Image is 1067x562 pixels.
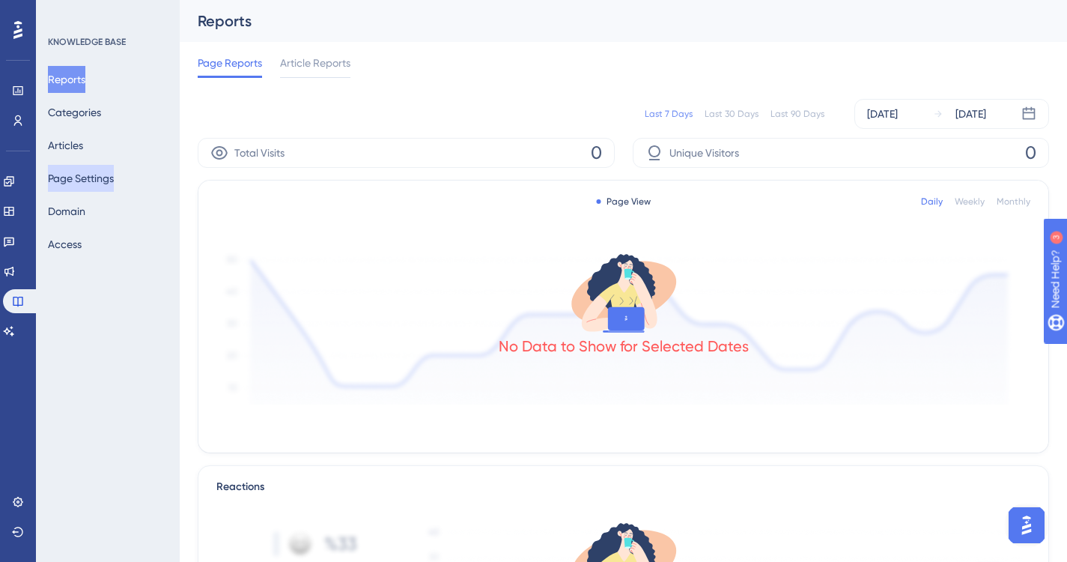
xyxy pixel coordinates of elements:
[770,108,824,120] div: Last 90 Days
[104,7,109,19] div: 3
[48,165,114,192] button: Page Settings
[48,36,126,48] div: KNOWLEDGE BASE
[955,196,985,208] div: Weekly
[705,108,759,120] div: Last 30 Days
[48,66,85,93] button: Reports
[48,198,85,225] button: Domain
[216,478,1030,496] div: Reactions
[921,196,943,208] div: Daily
[645,108,693,120] div: Last 7 Days
[867,105,898,123] div: [DATE]
[48,231,82,258] button: Access
[198,54,262,72] span: Page Reports
[234,144,285,162] span: Total Visits
[955,105,986,123] div: [DATE]
[591,141,602,165] span: 0
[198,10,1012,31] div: Reports
[280,54,350,72] span: Article Reports
[48,99,101,126] button: Categories
[48,132,83,159] button: Articles
[997,196,1030,208] div: Monthly
[499,336,749,357] div: No Data to Show for Selected Dates
[35,4,94,22] span: Need Help?
[596,196,651,208] div: Page View
[669,144,739,162] span: Unique Visitors
[1025,141,1036,165] span: 0
[1004,503,1049,548] iframe: UserGuiding AI Assistant Launcher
